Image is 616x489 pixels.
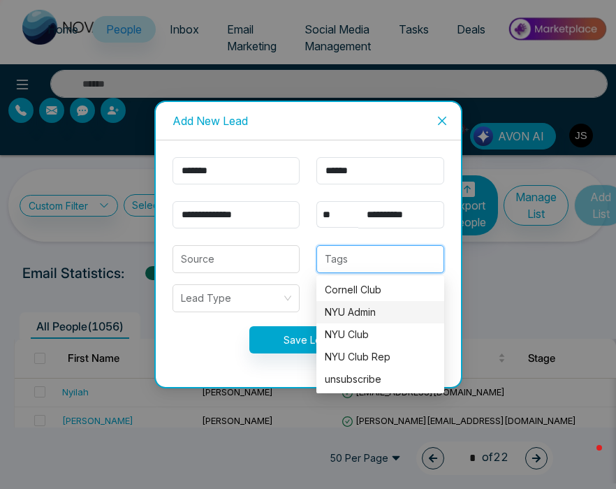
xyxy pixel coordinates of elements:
button: Save Lead [249,326,367,353]
div: Cornell Club [316,279,444,301]
div: NYU Club Rep [316,346,444,368]
div: unsubscribe [316,368,444,391]
div: NYU Club [316,323,444,346]
span: close [437,115,448,126]
div: Cornell Club [325,282,436,298]
div: NYU Admin [325,305,436,320]
div: unsubscribe [325,372,436,387]
div: NYU Club [325,327,436,342]
div: Add New Lead [173,113,444,129]
iframe: Intercom live chat [569,441,602,475]
div: NYU Club Rep [325,349,436,365]
button: Close [423,102,461,140]
div: NYU Admin [316,301,444,323]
